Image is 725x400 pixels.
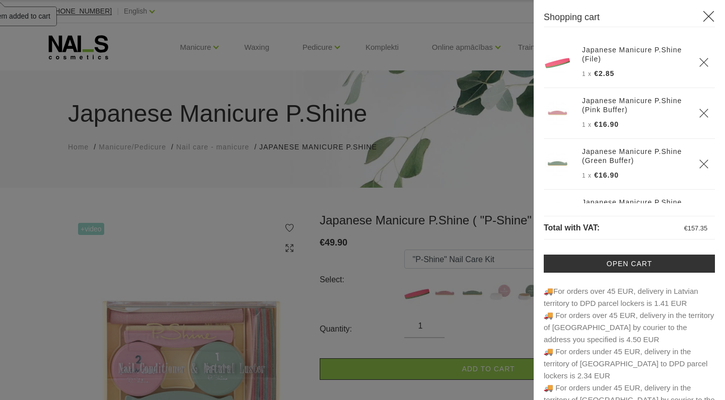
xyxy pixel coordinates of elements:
[544,10,715,27] h3: Shopping cart
[594,171,619,179] span: €16.90
[582,121,592,128] span: 1 x
[582,147,687,165] a: Japanese Manicure P.Shine (Green Buffer)
[688,224,707,232] span: 157.35
[699,108,709,118] a: Delete
[582,198,687,216] a: Japanese Manicure P.Shine (Powder)
[582,70,592,77] span: 1 x
[594,69,614,77] span: €2.85
[684,224,688,232] span: €
[544,223,600,232] span: Total with VAT:
[582,45,687,63] a: Japanese Manicure P.Shine (File)
[594,120,619,128] span: €16.90
[699,57,709,67] a: Delete
[582,96,687,114] a: Japanese Manicure P.Shine (Pink Buffer)
[582,172,592,179] span: 1 x
[544,255,715,273] a: Open cart
[699,159,709,169] a: Delete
